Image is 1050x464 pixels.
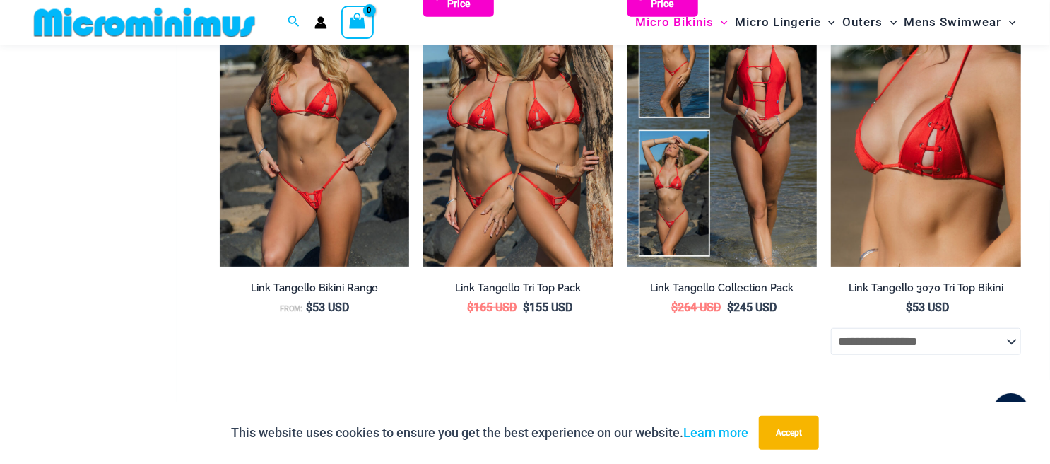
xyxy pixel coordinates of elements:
a: Mens SwimwearMenu ToggleMenu Toggle [901,4,1020,40]
a: Link Tangello Bikini Range [220,282,410,300]
a: Account icon link [314,16,327,29]
bdi: 53 USD [306,301,349,314]
h2: Link Tangello Tri Top Pack [423,282,613,295]
span: Menu Toggle [714,4,728,40]
bdi: 245 USD [727,301,777,314]
span: $ [468,301,474,314]
h2: Link Tangello 3070 Tri Top Bikini [831,282,1021,295]
bdi: 155 USD [524,301,573,314]
a: Link Tangello Collection Pack [627,282,818,300]
bdi: 264 USD [671,301,721,314]
nav: Site Navigation [630,2,1022,42]
bdi: 165 USD [468,301,517,314]
span: $ [671,301,678,314]
bdi: 53 USD [907,301,950,314]
img: MM SHOP LOGO FLAT [28,6,261,38]
span: $ [306,301,312,314]
h2: Link Tangello Bikini Range [220,282,410,295]
span: From: [280,304,302,313]
a: OutersMenu ToggleMenu Toggle [839,4,901,40]
span: Menu Toggle [1002,4,1016,40]
a: Link Tangello Tri Top Pack [423,282,613,300]
span: Outers [843,4,883,40]
span: Micro Bikinis [635,4,714,40]
h2: Link Tangello Collection Pack [627,282,818,295]
span: Menu Toggle [883,4,897,40]
span: Menu Toggle [821,4,835,40]
a: Learn more [683,425,748,440]
a: Search icon link [288,13,300,31]
button: Accept [759,416,819,450]
span: $ [907,301,913,314]
a: View Shopping Cart, empty [341,6,374,38]
span: $ [524,301,530,314]
a: Link Tangello 3070 Tri Top Bikini [831,282,1021,300]
span: Mens Swimwear [904,4,1002,40]
span: Micro Lingerie [735,4,821,40]
a: Micro BikinisMenu ToggleMenu Toggle [632,4,731,40]
a: Micro LingerieMenu ToggleMenu Toggle [731,4,839,40]
span: $ [727,301,733,314]
p: This website uses cookies to ensure you get the best experience on our website. [231,422,748,443]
